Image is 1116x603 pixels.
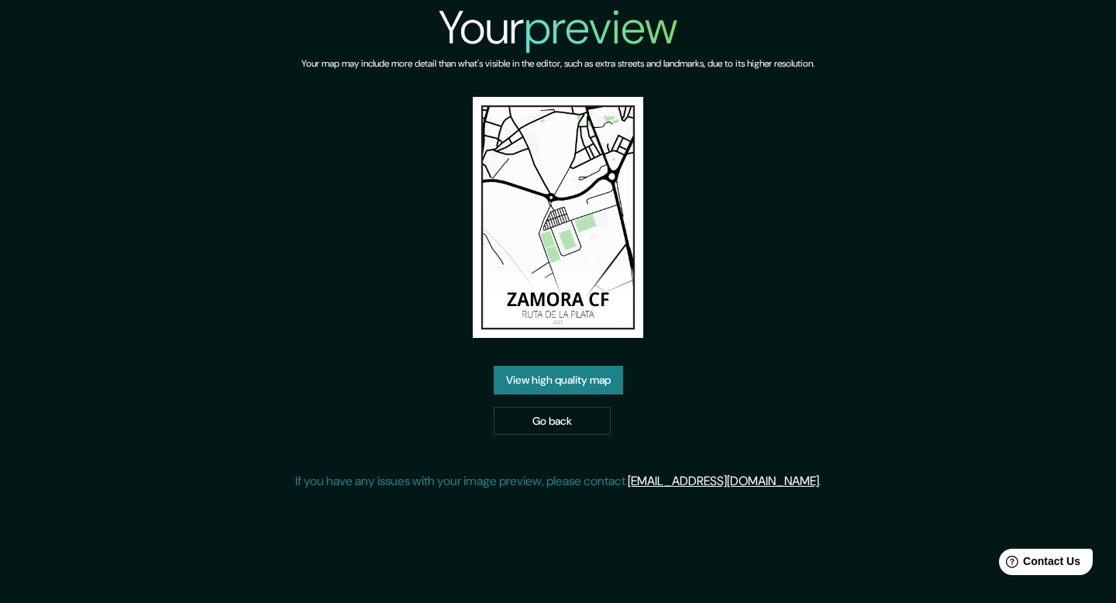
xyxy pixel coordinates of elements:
a: [EMAIL_ADDRESS][DOMAIN_NAME] [628,473,819,489]
iframe: Help widget launcher [978,543,1099,586]
a: View high quality map [494,366,623,395]
img: created-map-preview [473,97,643,338]
a: Go back [494,407,611,436]
p: If you have any issues with your image preview, please contact . [295,472,821,491]
h6: Your map may include more detail than what's visible in the editor, such as extra streets and lan... [301,56,815,72]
